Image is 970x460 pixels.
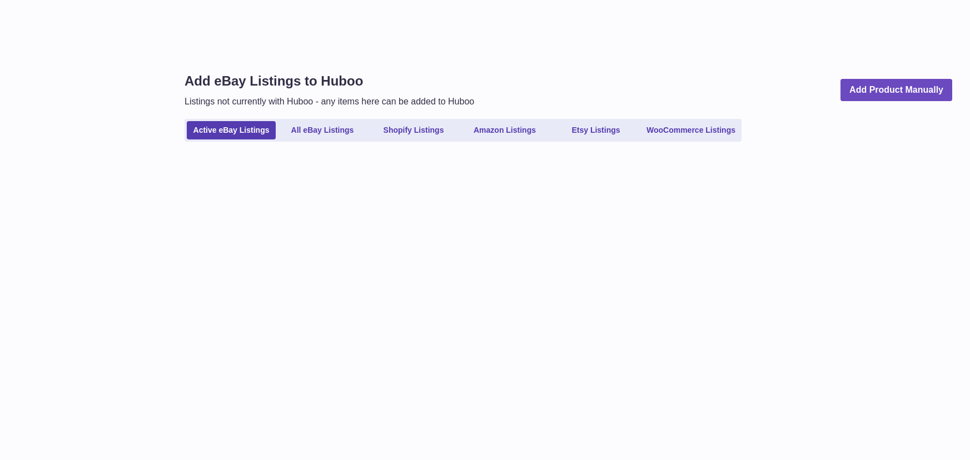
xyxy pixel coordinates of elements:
a: Etsy Listings [551,121,640,139]
a: Amazon Listings [460,121,549,139]
p: Listings not currently with Huboo - any items here can be added to Huboo [185,96,474,108]
a: All eBay Listings [278,121,367,139]
a: Active eBay Listings [187,121,276,139]
h1: Add eBay Listings to Huboo [185,72,474,90]
a: Shopify Listings [369,121,458,139]
a: Add Product Manually [840,79,952,102]
a: WooCommerce Listings [643,121,739,139]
